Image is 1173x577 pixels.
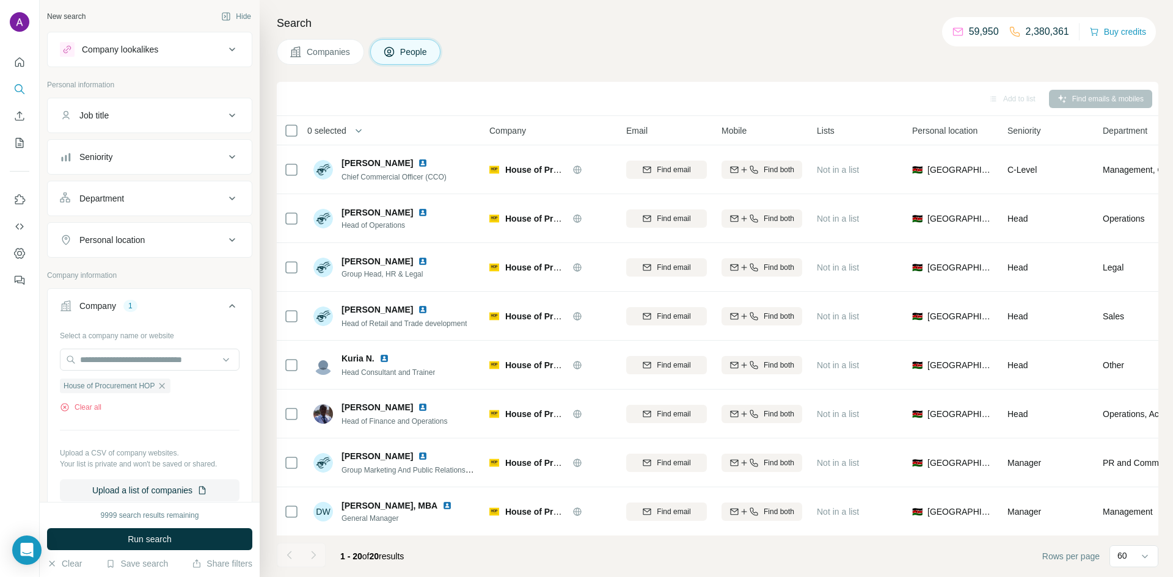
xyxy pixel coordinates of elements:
[442,501,452,510] img: LinkedIn logo
[626,307,707,325] button: Find email
[657,457,690,468] span: Find email
[764,311,794,322] span: Find both
[489,125,526,137] span: Company
[313,258,333,277] img: Avatar
[764,213,794,224] span: Find both
[764,262,794,273] span: Find both
[79,151,112,163] div: Seniority
[912,359,923,371] span: 🇰🇪
[10,216,29,238] button: Use Surfe API
[1007,214,1028,223] span: Head
[342,206,413,219] span: [PERSON_NAME]
[626,125,648,137] span: Email
[722,307,802,325] button: Find both
[10,105,29,127] button: Enrich CSV
[10,51,29,73] button: Quick start
[626,405,707,423] button: Find email
[1103,359,1124,371] span: Other
[313,502,333,521] div: DW
[342,157,413,169] span: [PERSON_NAME]
[817,311,859,321] span: Not in a list
[912,125,977,137] span: Personal location
[817,409,859,419] span: Not in a list
[817,125,835,137] span: Lists
[101,510,199,521] div: 9999 search results remaining
[47,79,252,90] p: Personal information
[722,405,802,423] button: Find both
[927,359,993,371] span: [GEOGRAPHIC_DATA]
[60,325,239,341] div: Select a company name or website
[657,360,690,371] span: Find email
[418,402,428,412] img: LinkedIn logo
[1089,23,1146,40] button: Buy credits
[764,360,794,371] span: Find both
[722,454,802,472] button: Find both
[342,417,447,426] span: Head of Finance and Operations
[342,465,496,474] span: Group Marketing And Public Relations Manager
[313,307,333,326] img: Avatar
[307,46,351,58] span: Companies
[657,408,690,419] span: Find email
[764,408,794,419] span: Find both
[1007,125,1040,137] span: Seniority
[47,557,82,570] button: Clear
[912,310,923,322] span: 🇰🇪
[379,354,389,363] img: LinkedIn logo
[342,368,435,377] span: Head Consultant and Trainer
[912,506,923,518] span: 🇰🇪
[927,261,993,274] span: [GEOGRAPHIC_DATA]
[764,164,794,175] span: Find both
[60,402,101,413] button: Clear all
[47,270,252,281] p: Company information
[277,15,1158,32] h4: Search
[817,214,859,223] span: Not in a list
[1007,409,1028,419] span: Head
[64,380,155,391] span: House of Procurement HOP
[722,161,802,179] button: Find both
[505,165,618,175] span: House of Procurement HOP
[313,404,333,424] img: Avatar
[342,303,413,316] span: [PERSON_NAME]
[342,220,442,231] span: Head of Operations
[1007,263,1028,272] span: Head
[60,479,239,501] button: Upload a list of companies
[489,409,499,419] img: Logo of House of Procurement HOP
[340,551,362,561] span: 1 - 20
[489,458,499,468] img: Logo of House of Procurement HOP
[1103,310,1124,322] span: Sales
[307,125,346,137] span: 0 selected
[342,513,467,524] span: General Manager
[927,164,993,176] span: [GEOGRAPHIC_DATA]
[626,356,707,374] button: Find email
[47,528,252,550] button: Run search
[626,454,707,472] button: Find email
[927,457,993,469] span: [GEOGRAPHIC_DATA]
[342,450,413,462] span: [PERSON_NAME]
[927,408,993,420] span: [GEOGRAPHIC_DATA]
[10,78,29,100] button: Search
[48,291,252,325] button: Company1
[817,360,859,370] span: Not in a list
[912,261,923,274] span: 🇰🇪
[817,507,859,517] span: Not in a list
[342,173,447,181] span: Chief Commercial Officer (CCO)
[626,258,707,277] button: Find email
[505,214,618,223] span: House of Procurement HOP
[313,453,333,473] img: Avatar
[1007,458,1041,468] span: Manager
[48,142,252,172] button: Seniority
[969,24,999,39] p: 59,950
[12,535,42,565] div: Open Intercom Messenger
[912,164,923,176] span: 🇰🇪
[764,506,794,517] span: Find both
[489,214,499,223] img: Logo of House of Procurement HOP
[128,533,172,545] span: Run search
[489,360,499,370] img: Logo of House of Procurement HOP
[505,311,618,321] span: House of Procurement HOP
[912,457,923,469] span: 🇰🇪
[722,125,747,137] span: Mobile
[342,352,375,365] span: Kuria N.
[418,305,428,314] img: LinkedIn logo
[657,213,690,224] span: Find email
[1007,360,1028,370] span: Head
